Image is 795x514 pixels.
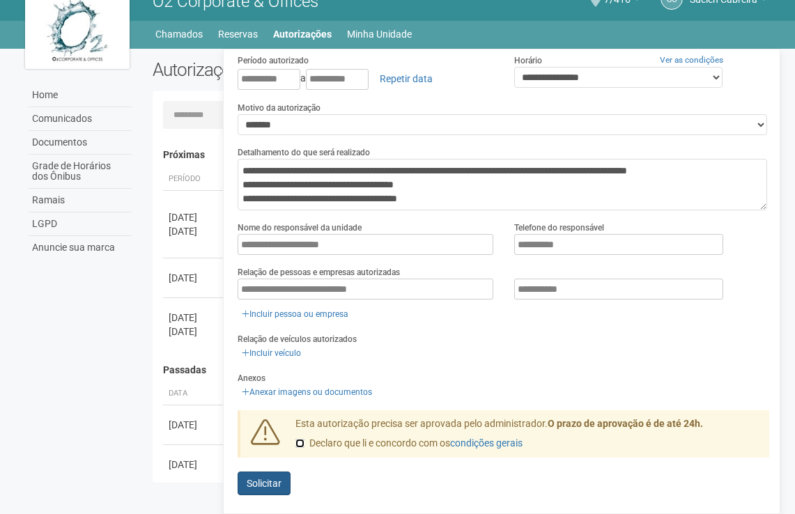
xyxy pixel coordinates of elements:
[238,472,291,495] button: Solicitar
[155,24,203,44] a: Chamados
[238,345,305,361] a: Incluir veículo
[238,102,321,114] label: Motivo da autorização
[295,439,304,448] input: Declaro que li e concordo com oscondições gerais
[295,437,523,451] label: Declaro que li e concordo com os
[450,437,523,449] a: condições gerais
[29,155,132,189] a: Grade de Horários dos Ônibus
[29,84,132,107] a: Home
[285,417,770,458] div: Esta autorização precisa ser aprovada pelo administrador.
[163,382,226,405] th: Data
[514,54,542,67] label: Horário
[169,224,220,238] div: [DATE]
[29,107,132,131] a: Comunicados
[169,458,220,472] div: [DATE]
[238,372,265,384] label: Anexos
[660,55,723,65] a: Ver as condições
[29,189,132,212] a: Ramais
[238,67,493,91] div: a
[238,333,357,345] label: Relação de veículos autorizados
[29,236,132,259] a: Anuncie sua marca
[153,59,451,80] h2: Autorizações
[371,67,442,91] a: Repetir data
[238,146,370,159] label: Detalhamento do que será realizado
[247,478,281,489] span: Solicitar
[238,54,309,67] label: Período autorizado
[218,24,258,44] a: Reservas
[29,131,132,155] a: Documentos
[514,221,604,234] label: Telefone do responsável
[169,418,220,432] div: [DATE]
[29,212,132,236] a: LGPD
[169,311,220,325] div: [DATE]
[238,266,400,279] label: Relação de pessoas e empresas autorizadas
[169,271,220,285] div: [DATE]
[273,24,332,44] a: Autorizações
[163,168,226,191] th: Período
[169,210,220,224] div: [DATE]
[169,325,220,338] div: [DATE]
[347,24,412,44] a: Minha Unidade
[238,221,362,234] label: Nome do responsável da unidade
[238,384,376,400] a: Anexar imagens ou documentos
[163,150,760,160] h4: Próximas
[238,306,353,322] a: Incluir pessoa ou empresa
[163,365,760,375] h4: Passadas
[548,418,703,429] strong: O prazo de aprovação é de até 24h.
